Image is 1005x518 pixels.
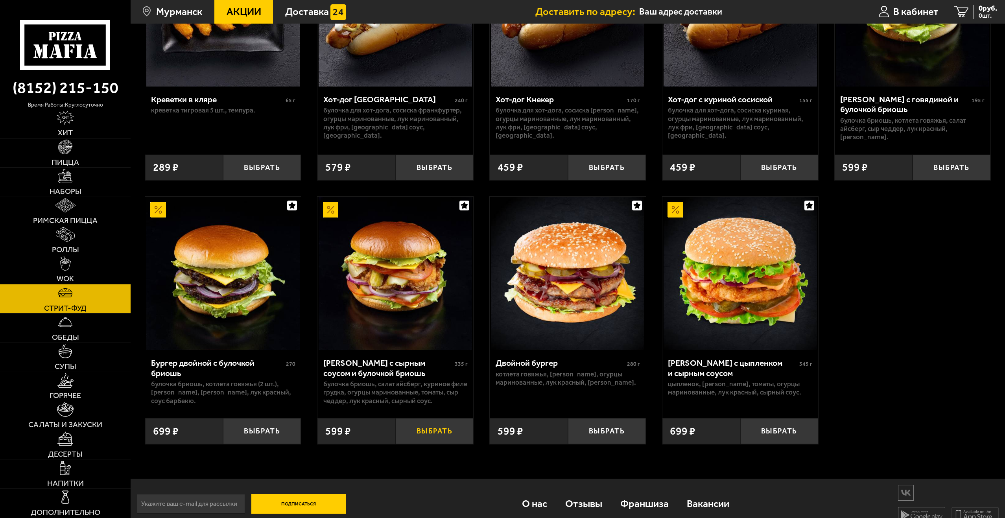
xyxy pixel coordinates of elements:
p: креветка тигровая 5 шт., темпура. [151,106,295,114]
div: Бургер двойной с булочкой бриошь [151,358,284,378]
a: АкционныйБургер двойной с булочкой бриошь [145,197,301,350]
img: Акционный [150,202,166,218]
p: булочка для хот-дога, сосиска Франкфуртер, огурцы маринованные, лук маринованный, лук фри, [GEOGR... [323,106,468,140]
span: Мурманск [156,7,202,17]
span: Акции [227,7,261,17]
span: 345 г [799,361,812,367]
span: 699 ₽ [670,426,695,437]
button: Выбрать [568,418,646,444]
span: 599 ₽ [842,162,868,173]
span: 459 ₽ [670,162,695,173]
p: булочка для хот-дога, сосиска куриная, огурцы маринованные, лук маринованный, лук фри, [GEOGRAPHI... [668,106,812,140]
img: vk [898,486,913,500]
span: 599 ₽ [498,426,523,437]
p: булочка Бриошь, котлета говяжья, салат айсберг, сыр Чеддер, лук красный, [PERSON_NAME]. [840,116,985,142]
a: АкционныйБургер куриный с сырным соусом и булочкой бриошь [317,197,473,350]
button: Подписаться [251,494,346,514]
div: [PERSON_NAME] с цыпленком и сырным соусом [668,358,797,378]
span: 65 г [286,97,295,104]
span: WOK [57,275,74,283]
span: 0 шт. [979,13,997,19]
span: 170 г [627,97,640,104]
span: Обеды [52,334,79,341]
span: 195 г [972,97,985,104]
span: Супы [55,363,76,371]
button: Выбрать [395,418,473,444]
a: Двойной бургер [490,197,645,350]
span: 240 г [455,97,468,104]
div: Двойной бургер [496,358,625,368]
p: булочка Бриошь, салат айсберг, куриное филе грудка, огурцы маринованные, томаты, сыр Чеддер, лук ... [323,380,468,405]
span: Хит [58,129,73,137]
img: Бургер с цыпленком и сырным соусом [664,197,817,350]
img: Двойной бургер [491,197,645,350]
span: 699 ₽ [153,426,179,437]
span: Горячее [50,392,81,400]
div: Креветки в кляре [151,94,284,105]
span: 289 ₽ [153,162,179,173]
input: Укажите ваш e-mail для рассылки [137,494,245,514]
span: 280 г [627,361,640,367]
span: Роллы [52,246,79,254]
span: Десерты [48,450,83,458]
span: Мурманск улица Успенского 11 [639,5,840,19]
span: 335 г [455,361,468,367]
p: булочка Бриошь, котлета говяжья (2 шт.), [PERSON_NAME], [PERSON_NAME], лук красный, соус барбекю. [151,380,295,405]
input: Ваш адрес доставки [639,5,840,19]
span: Дополнительно [31,509,100,516]
span: 155 г [799,97,812,104]
button: Выбрать [395,155,473,180]
button: Выбрать [740,155,818,180]
span: 270 [286,361,295,367]
div: Хот-дог Кнекер [496,94,625,105]
img: Бургер двойной с булочкой бриошь [146,197,300,350]
span: Салаты и закуски [28,421,102,429]
a: АкционныйБургер с цыпленком и сырным соусом [662,197,818,350]
span: Доставка [285,7,329,17]
span: Стрит-фуд [44,304,87,312]
span: Наборы [50,188,81,195]
img: Акционный [323,202,339,218]
img: Бургер куриный с сырным соусом и булочкой бриошь [319,197,472,350]
span: Доставить по адресу: [535,7,639,17]
button: Выбрать [223,155,301,180]
p: цыпленок, [PERSON_NAME], томаты, огурцы маринованные, лук красный, сырный соус. [668,380,812,397]
span: Пицца [52,159,79,166]
span: 579 ₽ [325,162,351,173]
span: 459 ₽ [498,162,523,173]
button: Выбрать [913,155,990,180]
span: 0 руб. [979,5,997,12]
p: булочка для хот-дога, сосиска [PERSON_NAME], огурцы маринованные, лук маринованный, лук фри, [GEO... [496,106,640,140]
img: 15daf4d41897b9f0e9f617042186c801.svg [330,4,346,20]
p: котлета говяжья, [PERSON_NAME], огурцы маринованные, лук красный, [PERSON_NAME]. [496,370,640,387]
span: В кабинет [893,7,939,17]
div: [PERSON_NAME] с сырным соусом и булочкой бриошь [323,358,453,378]
div: [PERSON_NAME] с говядиной и булочкой бриошь [840,94,970,114]
span: Римская пицца [33,217,98,225]
div: Хот-дог [GEOGRAPHIC_DATA] [323,94,453,105]
span: 599 ₽ [325,426,351,437]
img: Акционный [668,202,683,218]
button: Выбрать [568,155,646,180]
span: Напитки [47,479,84,487]
div: Хот-дог с куриной сосиской [668,94,797,105]
button: Выбрать [740,418,818,444]
button: Выбрать [223,418,301,444]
